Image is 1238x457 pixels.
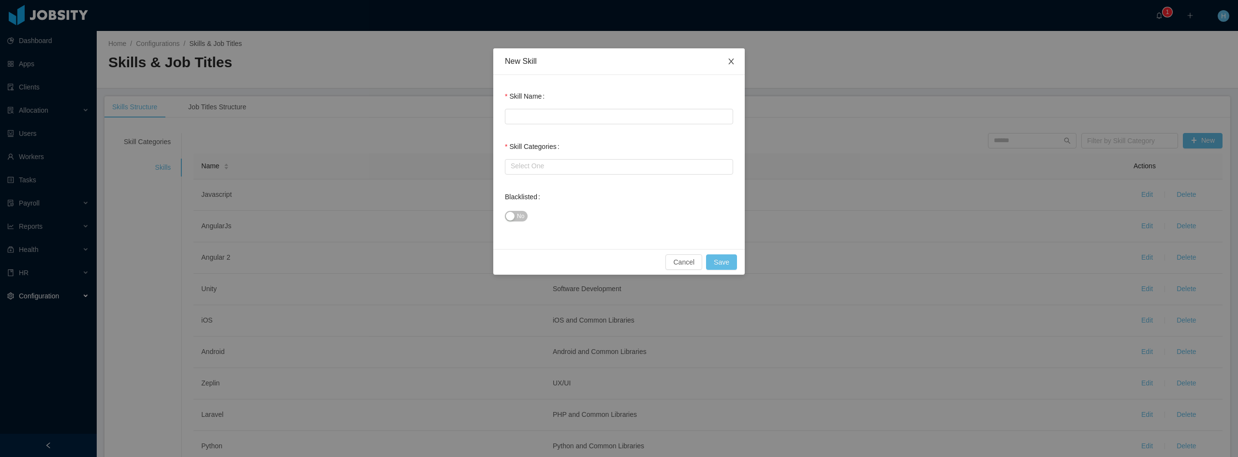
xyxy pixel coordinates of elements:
input: Skill Name [505,109,733,124]
label: Blacklisted [505,193,544,201]
i: icon: close [727,58,735,65]
label: Skill Categories [505,143,563,150]
button: Save [706,254,737,270]
span: No [517,211,524,221]
label: Skill Name [505,92,548,100]
button: Blacklisted [505,211,528,221]
div: New Skill [505,56,733,67]
button: Cancel [665,254,702,270]
button: Close [718,48,745,75]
